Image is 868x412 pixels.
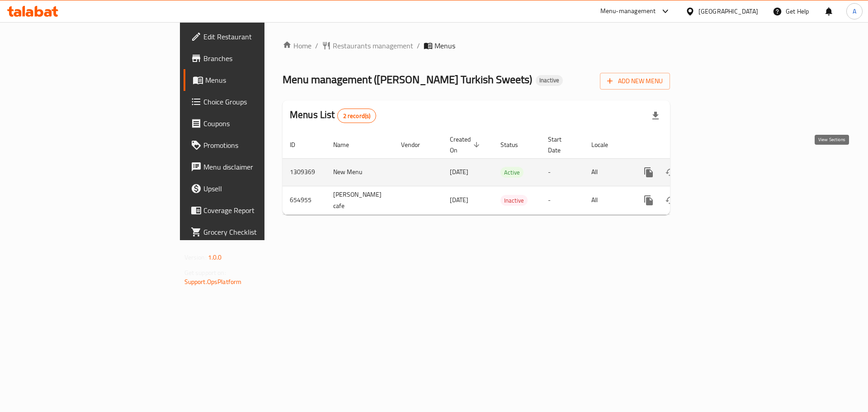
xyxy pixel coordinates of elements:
span: Grocery Checklist [203,227,318,237]
span: ID [290,139,307,150]
a: Grocery Checklist [184,221,325,243]
li: / [417,40,420,51]
td: [PERSON_NAME] cafe [326,186,394,214]
td: - [541,158,584,186]
th: Actions [631,131,732,159]
span: Add New Menu [607,76,663,87]
span: [DATE] [450,166,468,178]
span: Created On [450,134,482,156]
span: [DATE] [450,194,468,206]
td: - [541,186,584,214]
span: Inactive [500,195,528,206]
span: Get support on: [184,267,226,279]
button: Change Status [660,189,681,211]
a: Upsell [184,178,325,199]
a: Promotions [184,134,325,156]
span: 1.0.0 [208,251,222,263]
span: Active [500,167,524,178]
button: Add New Menu [600,73,670,90]
span: Vendor [401,139,432,150]
div: Export file [645,105,666,127]
a: Coverage Report [184,199,325,221]
span: Menus [434,40,455,51]
a: Restaurants management [322,40,413,51]
a: Coupons [184,113,325,134]
span: Coupons [203,118,318,129]
span: Name [333,139,361,150]
span: Status [500,139,530,150]
span: Coverage Report [203,205,318,216]
div: Menu-management [600,6,656,17]
span: Version: [184,251,207,263]
td: All [584,186,631,214]
span: Promotions [203,140,318,151]
a: Menus [184,69,325,91]
span: 2 record(s) [338,112,376,120]
div: Inactive [536,75,563,86]
div: Total records count [337,109,377,123]
span: Start Date [548,134,573,156]
span: Menus [205,75,318,85]
a: Choice Groups [184,91,325,113]
a: Menu disclaimer [184,156,325,178]
span: Menu management ( [PERSON_NAME] Turkish Sweets ) [283,69,532,90]
span: Upsell [203,183,318,194]
nav: breadcrumb [283,40,670,51]
div: [GEOGRAPHIC_DATA] [698,6,758,16]
span: A [853,6,856,16]
a: Support.OpsPlatform [184,276,242,288]
span: Branches [203,53,318,64]
button: more [638,189,660,211]
a: Branches [184,47,325,69]
span: Locale [591,139,620,150]
td: New Menu [326,158,394,186]
span: Menu disclaimer [203,161,318,172]
button: more [638,161,660,183]
a: Edit Restaurant [184,26,325,47]
span: Inactive [536,76,563,84]
span: Edit Restaurant [203,31,318,42]
table: enhanced table [283,131,732,215]
td: All [584,158,631,186]
button: Change Status [660,161,681,183]
h2: Menus List [290,108,376,123]
span: Choice Groups [203,96,318,107]
span: Restaurants management [333,40,413,51]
